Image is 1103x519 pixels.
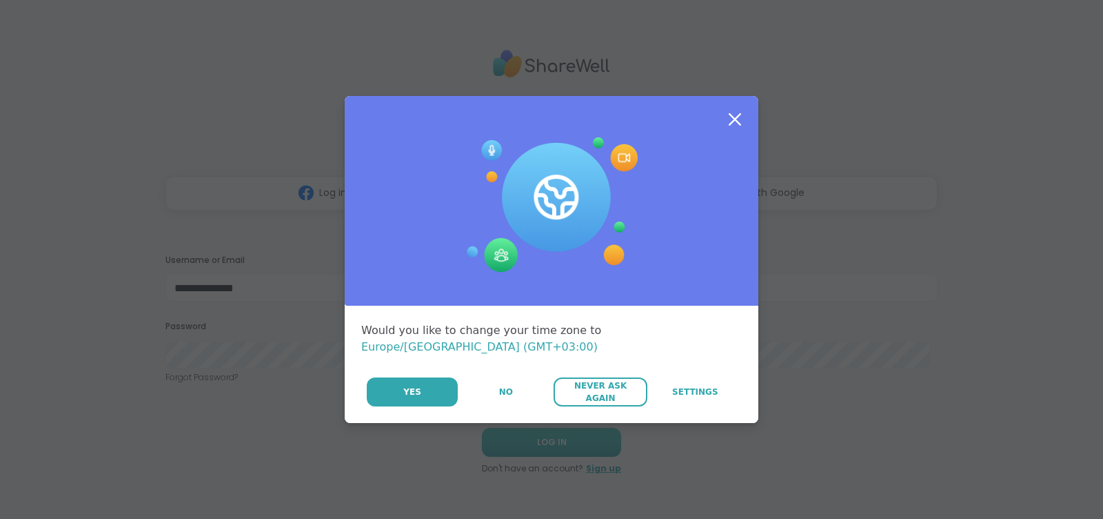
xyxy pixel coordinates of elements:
[403,386,421,398] span: Yes
[554,378,647,407] button: Never Ask Again
[361,340,598,353] span: Europe/[GEOGRAPHIC_DATA] (GMT+03:00)
[560,380,640,404] span: Never Ask Again
[361,322,742,355] div: Would you like to change your time zone to
[367,378,458,407] button: Yes
[459,378,552,407] button: No
[465,137,638,273] img: Session Experience
[672,386,718,398] span: Settings
[499,386,513,398] span: No
[649,378,742,407] a: Settings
